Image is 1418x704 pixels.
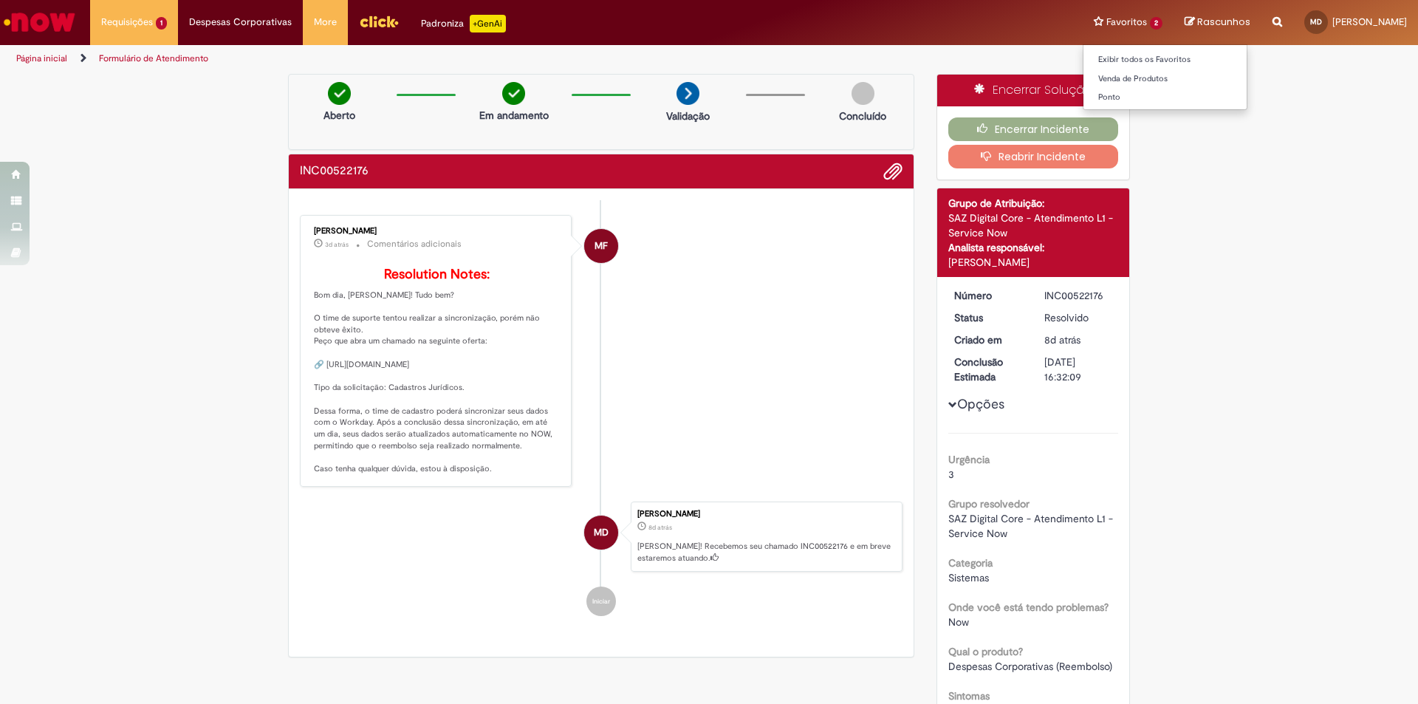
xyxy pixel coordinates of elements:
[1,7,78,37] img: ServiceNow
[300,200,902,632] ul: Histórico de tíquete
[16,52,67,64] a: Página inicial
[948,645,1023,658] b: Qual o produto?
[300,165,369,178] h2: INC00522176 Histórico de tíquete
[1044,288,1113,303] div: INC00522176
[1044,333,1080,346] time: 20/08/2025 14:32:09
[314,227,560,236] div: [PERSON_NAME]
[948,240,1119,255] div: Analista responsável:
[1044,332,1113,347] div: 20/08/2025 14:32:09
[648,523,672,532] time: 20/08/2025 14:32:09
[637,541,894,564] p: [PERSON_NAME]! Recebemos seu chamado INC00522176 e em breve estaremos atuando.
[948,512,1116,540] span: SAZ Digital Core - Atendimento L1 - Service Now
[1310,17,1322,27] span: MD
[948,145,1119,168] button: Reabrir Incidente
[325,240,349,249] time: 26/08/2025 08:43:22
[948,196,1119,211] div: Grupo de Atribuição:
[99,52,208,64] a: Formulário de Atendimento
[300,502,902,573] li: Mayara Canuto Doarte
[948,255,1119,270] div: [PERSON_NAME]
[1083,89,1247,106] a: Ponto
[11,45,934,72] ul: Trilhas de página
[943,288,1034,303] dt: Número
[479,108,549,123] p: Em andamento
[1083,52,1247,68] a: Exibir todos os Favoritos
[943,310,1034,325] dt: Status
[948,117,1119,141] button: Encerrar Incidente
[328,82,351,105] img: check-circle-green.png
[156,17,167,30] span: 1
[595,228,608,264] span: MF
[502,82,525,105] img: check-circle-green.png
[314,267,560,475] p: Bom dia, [PERSON_NAME]! Tudo bem? O time de suporte tentou realizar a sincronização, porém não ob...
[584,229,618,263] div: Matheus Ferreira
[948,601,1109,614] b: Onde você está tendo problemas?
[943,355,1034,384] dt: Conclusão Estimada
[367,238,462,250] small: Comentários adicionais
[648,523,672,532] span: 8d atrás
[1083,71,1247,87] a: Venda de Produtos
[323,108,355,123] p: Aberto
[1197,15,1250,29] span: Rascunhos
[948,453,990,466] b: Urgência
[948,660,1112,673] span: Despesas Corporativas (Reembolso)
[883,162,902,181] button: Adicionar anexos
[470,15,506,33] p: +GenAi
[1332,16,1407,28] span: [PERSON_NAME]
[937,75,1130,106] div: Encerrar Solução
[1185,16,1250,30] a: Rascunhos
[594,515,609,550] span: MD
[677,82,699,105] img: arrow-next.png
[839,109,886,123] p: Concluído
[666,109,710,123] p: Validação
[1044,333,1080,346] span: 8d atrás
[314,15,337,30] span: More
[948,211,1119,240] div: SAZ Digital Core - Atendimento L1 - Service Now
[1150,17,1162,30] span: 2
[948,689,990,703] b: Sintomas
[325,240,349,249] span: 3d atrás
[189,15,292,30] span: Despesas Corporativas
[584,516,618,550] div: Mayara Canuto Doarte
[359,10,399,33] img: click_logo_yellow_360x200.png
[1083,44,1247,110] ul: Favoritos
[1044,310,1113,325] div: Resolvido
[421,15,506,33] div: Padroniza
[948,556,993,570] b: Categoria
[948,497,1030,510] b: Grupo resolvedor
[943,332,1034,347] dt: Criado em
[948,571,989,584] span: Sistemas
[1106,15,1147,30] span: Favoritos
[948,615,969,629] span: Now
[101,15,153,30] span: Requisições
[384,266,490,283] b: Resolution Notes:
[948,468,954,481] span: 3
[637,510,894,519] div: [PERSON_NAME]
[852,82,874,105] img: img-circle-grey.png
[1044,355,1113,384] div: [DATE] 16:32:09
